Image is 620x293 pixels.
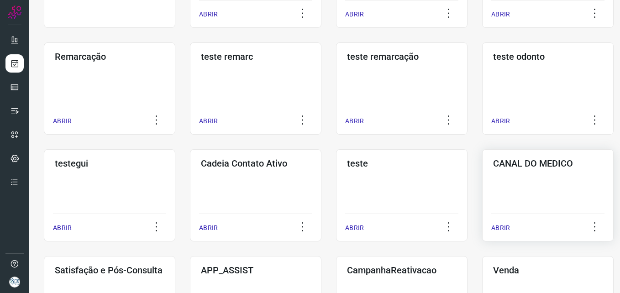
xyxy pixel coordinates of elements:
[347,265,457,276] h3: CampanhaReativacao
[345,223,364,233] p: ABRIR
[53,116,72,126] p: ABRIR
[55,265,164,276] h3: Satisfação e Pós-Consulta
[201,265,310,276] h3: APP_ASSIST
[493,158,603,169] h3: CANAL DO MEDICO
[201,51,310,62] h3: teste remarc
[491,223,510,233] p: ABRIR
[347,51,457,62] h3: teste remarcação
[493,51,603,62] h3: teste odonto
[53,223,72,233] p: ABRIR
[491,116,510,126] p: ABRIR
[345,116,364,126] p: ABRIR
[199,10,218,19] p: ABRIR
[8,5,21,19] img: Logo
[199,116,218,126] p: ABRIR
[55,51,164,62] h3: Remarcação
[493,265,603,276] h3: Venda
[199,223,218,233] p: ABRIR
[9,277,20,288] img: 2df383a8bc393265737507963739eb71.PNG
[491,10,510,19] p: ABRIR
[55,158,164,169] h3: testegui
[201,158,310,169] h3: Cadeia Contato Ativo
[345,10,364,19] p: ABRIR
[347,158,457,169] h3: teste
